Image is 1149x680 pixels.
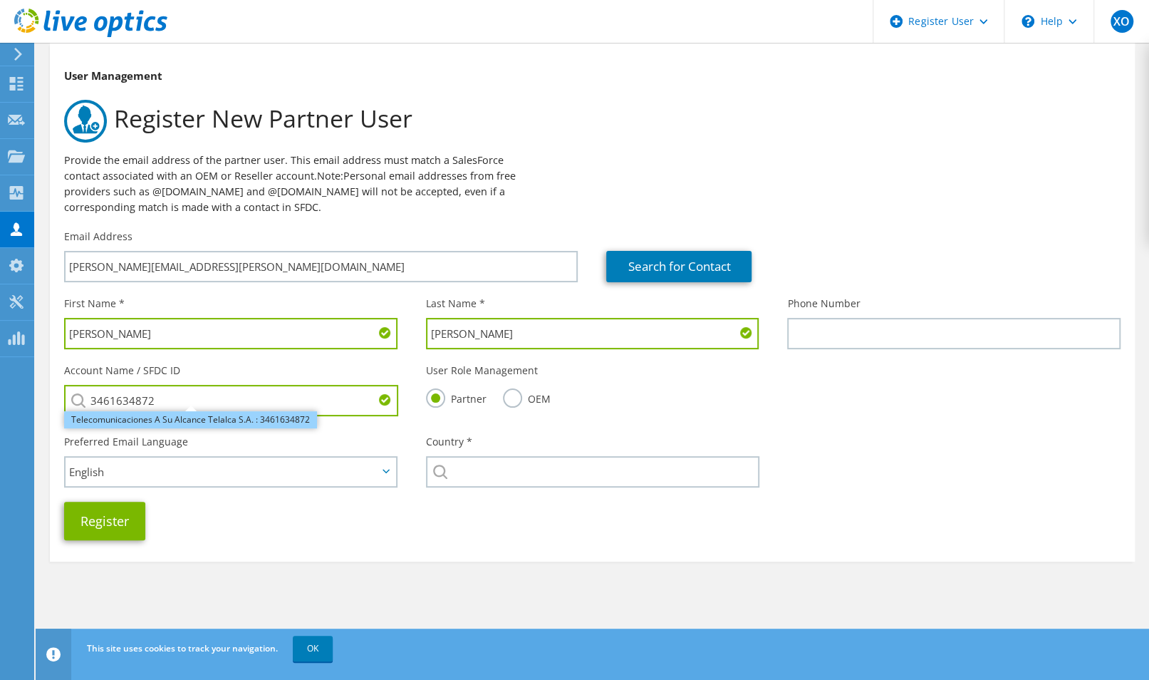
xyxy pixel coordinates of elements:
label: Partner [426,388,487,406]
span: English [69,463,378,480]
label: First Name * [64,297,125,311]
button: Register [64,502,145,540]
h1: Register New Partner User [64,100,1113,143]
b: Note: [317,169,343,182]
h3: User Management [64,68,1121,83]
span: This site uses cookies to track your navigation. [87,642,278,654]
label: Preferred Email Language [64,435,188,449]
label: User Role Management [426,364,538,378]
label: Country * [426,435,472,449]
p: Provide the email address of the partner user. This email address must match a SalesForce contact... [64,153,534,215]
label: Last Name * [426,297,485,311]
label: Phone Number [787,297,860,311]
label: OEM [503,388,551,406]
span: XO [1111,10,1133,33]
label: Account Name / SFDC ID [64,364,180,378]
a: OK [293,636,333,661]
label: Email Address [64,230,132,244]
svg: \n [1021,15,1034,28]
a: Search for Contact [606,251,752,282]
li: Telecomunicaciones A Su Alcance Telalca S.A. : 3461634872 [64,411,317,428]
